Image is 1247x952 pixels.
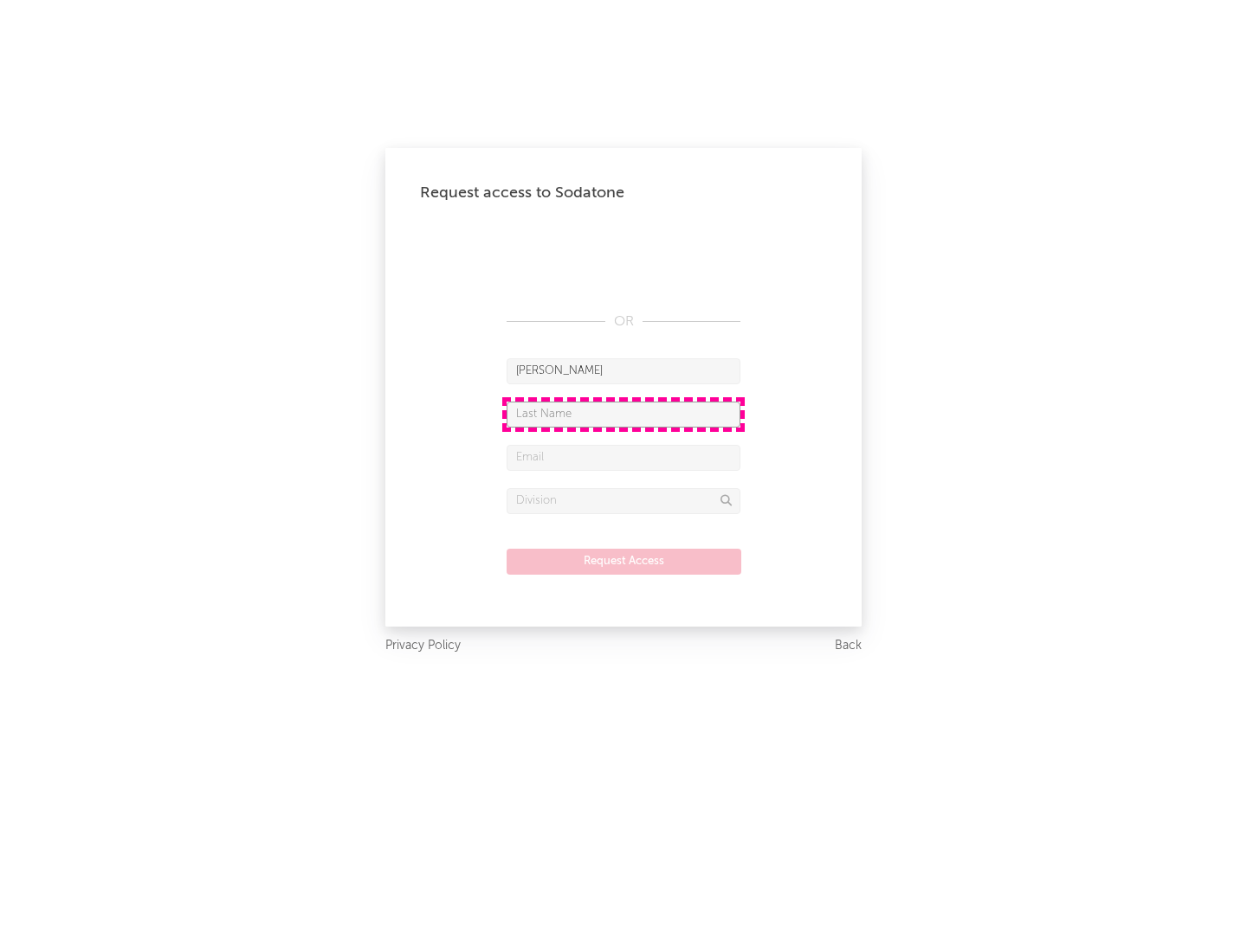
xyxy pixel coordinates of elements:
input: Last Name [507,402,740,428]
input: Email [507,445,740,471]
div: Request access to Sodatone [420,183,827,203]
input: Division [507,488,740,514]
input: First Name [507,358,740,384]
button: Request Access [507,549,741,575]
div: OR [507,312,740,332]
a: Back [835,635,862,657]
a: Privacy Policy [385,635,461,657]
